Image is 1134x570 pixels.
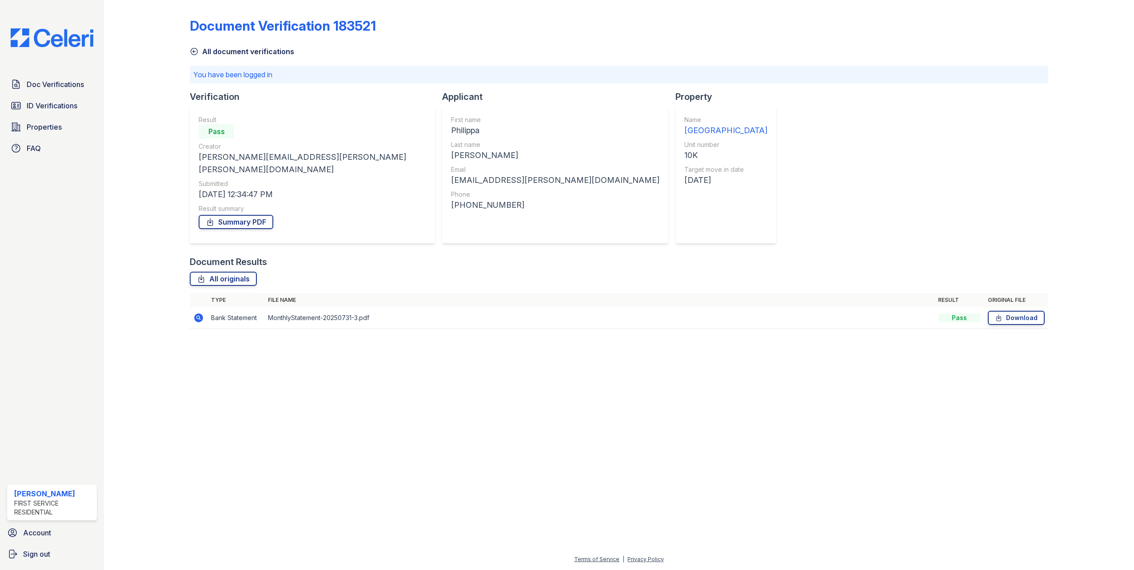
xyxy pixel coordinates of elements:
a: Summary PDF [199,215,273,229]
a: Sign out [4,545,100,563]
div: Pass [199,124,234,139]
div: Submitted [199,179,426,188]
a: Download [988,311,1045,325]
th: File name [264,293,934,307]
div: Philippa [451,124,659,137]
div: 10K [684,149,767,162]
div: [GEOGRAPHIC_DATA] [684,124,767,137]
span: FAQ [27,143,41,154]
th: Result [934,293,984,307]
a: Doc Verifications [7,75,97,93]
div: Email [451,165,659,174]
div: Unit number [684,140,767,149]
span: Sign out [23,549,50,559]
span: Properties [27,122,62,132]
div: [DATE] 12:34:47 PM [199,188,426,201]
div: Document Verification 183521 [190,18,376,34]
div: Last name [451,140,659,149]
td: MonthlyStatement-20250731-3.pdf [264,307,934,329]
div: [PERSON_NAME] [451,149,659,162]
div: Document Results [190,256,267,268]
span: ID Verifications [27,100,77,111]
div: First Service Residential [14,499,93,517]
div: Result [199,115,426,124]
div: Applicant [442,91,675,103]
div: Verification [190,91,442,103]
a: All originals [190,272,257,286]
img: CE_Logo_Blue-a8612792a0a2168367f1c8372b55b34899dd931a85d93a1a3d3e32e68fde9ad4.png [4,28,100,47]
a: ID Verifications [7,97,97,115]
p: You have been logged in [193,69,1045,80]
div: [DATE] [684,174,767,186]
div: Pass [938,313,981,322]
a: Privacy Policy [627,556,664,562]
a: FAQ [7,139,97,157]
div: [PHONE_NUMBER] [451,199,659,211]
a: Terms of Service [574,556,619,562]
a: All document verifications [190,46,294,57]
div: [EMAIL_ADDRESS][PERSON_NAME][DOMAIN_NAME] [451,174,659,186]
div: Target move in date [684,165,767,174]
div: First name [451,115,659,124]
a: Name [GEOGRAPHIC_DATA] [684,115,767,137]
th: Original file [984,293,1048,307]
a: Properties [7,118,97,136]
div: | [623,556,624,562]
div: [PERSON_NAME] [14,488,93,499]
div: Property [675,91,783,103]
div: Result summary [199,204,426,213]
div: Phone [451,190,659,199]
div: [PERSON_NAME][EMAIL_ADDRESS][PERSON_NAME][PERSON_NAME][DOMAIN_NAME] [199,151,426,176]
div: Name [684,115,767,124]
a: Account [4,524,100,542]
span: Account [23,527,51,538]
th: Type [208,293,264,307]
span: Doc Verifications [27,79,84,90]
div: Creator [199,142,426,151]
td: Bank Statement [208,307,264,329]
